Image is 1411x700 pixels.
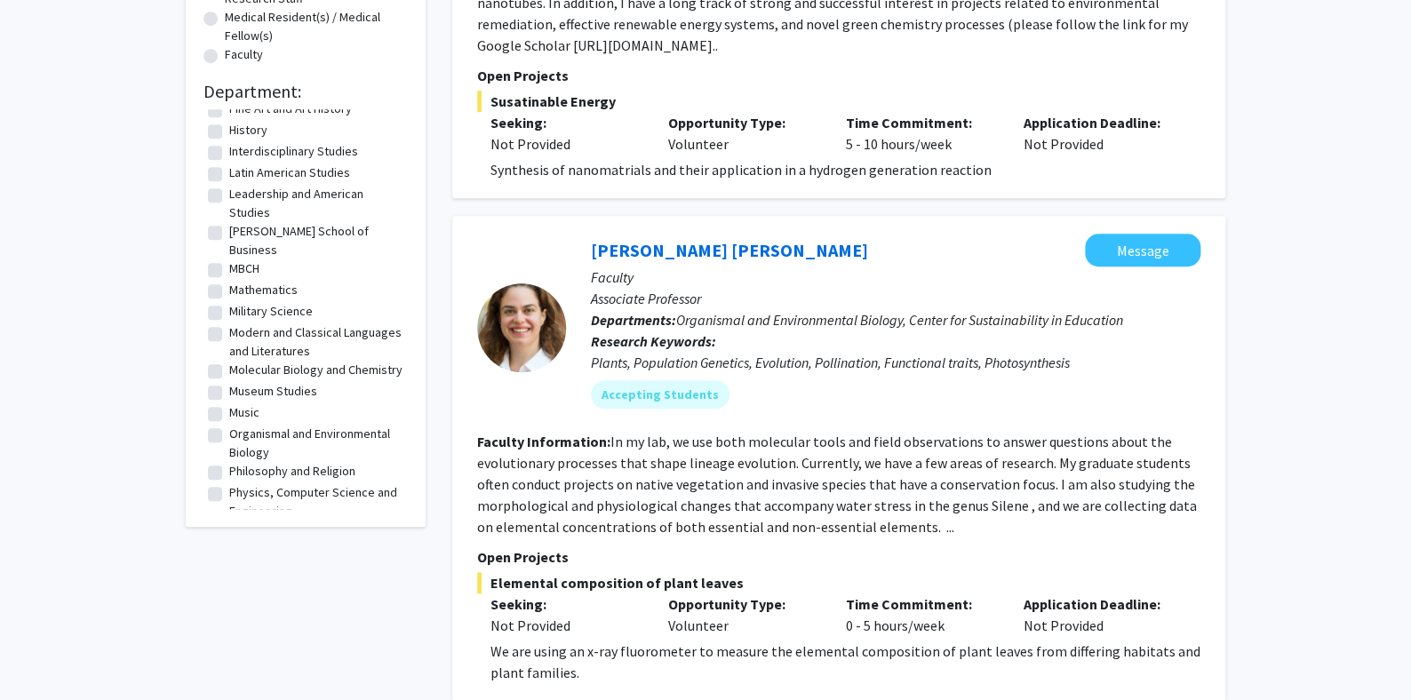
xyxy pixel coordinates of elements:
label: Modern and Classical Languages and Literatures [229,323,403,361]
div: Not Provided [490,133,642,155]
p: Seeking: [490,593,642,615]
p: Application Deadline: [1023,593,1174,615]
p: Application Deadline: [1023,112,1174,133]
a: [PERSON_NAME] [PERSON_NAME] [591,239,868,261]
label: Interdisciplinary Studies [229,142,358,161]
mat-chip: Accepting Students [591,380,729,409]
label: MBCH [229,259,259,278]
h2: Department: [203,81,408,102]
label: Museum Studies [229,382,317,401]
div: Not Provided [1009,112,1187,155]
p: Faculty [591,266,1200,288]
label: Organismal and Environmental Biology [229,425,403,462]
b: Departments: [591,311,676,329]
div: Not Provided [1009,593,1187,636]
div: Plants, Population Genetics, Evolution, Pollination, Functional traits, Photosynthesis [591,352,1200,373]
div: Volunteer [655,593,833,636]
div: Not Provided [490,615,642,636]
label: Military Science [229,302,313,321]
p: We are using an x-ray fluorometer to measure the elemental composition of plant leaves from diffe... [490,640,1200,683]
button: Message Janet Steven [1085,234,1200,266]
label: History [229,121,267,139]
span: Susatinable Energy [477,91,1200,112]
label: Music [229,403,259,422]
p: Opportunity Type: [668,112,819,133]
b: Research Keywords: [591,332,716,350]
p: Open Projects [477,65,1200,86]
fg-read-more: In my lab, we use both molecular tools and field observations to answer questions about the evolu... [477,433,1197,536]
span: Elemental composition of plant leaves [477,572,1200,593]
div: Volunteer [655,112,833,155]
p: Associate Professor [591,288,1200,309]
span: Organismal and Environmental Biology, Center for Sustainability in Education [676,311,1123,329]
p: Seeking: [490,112,642,133]
label: Molecular Biology and Chemistry [229,361,403,379]
div: 0 - 5 hours/week [833,593,1010,636]
label: Medical Resident(s) / Medical Fellow(s) [225,8,408,45]
iframe: Chat [13,620,76,687]
label: Mathematics [229,281,298,299]
label: Fine Art and Art History [229,99,352,118]
p: Synthesis of nanomatrials and their application in a hydrogen generation reaction [490,159,1200,180]
label: Philosophy and Religion [229,462,355,481]
label: Leadership and American Studies [229,185,403,222]
p: Time Commitment: [846,112,997,133]
p: Open Projects [477,546,1200,568]
label: Faculty [225,45,263,64]
div: 5 - 10 hours/week [833,112,1010,155]
label: Physics, Computer Science and Engineering [229,483,403,521]
p: Time Commitment: [846,593,997,615]
b: Faculty Information: [477,433,610,450]
p: Opportunity Type: [668,593,819,615]
label: [PERSON_NAME] School of Business [229,222,403,259]
label: Latin American Studies [229,163,350,182]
